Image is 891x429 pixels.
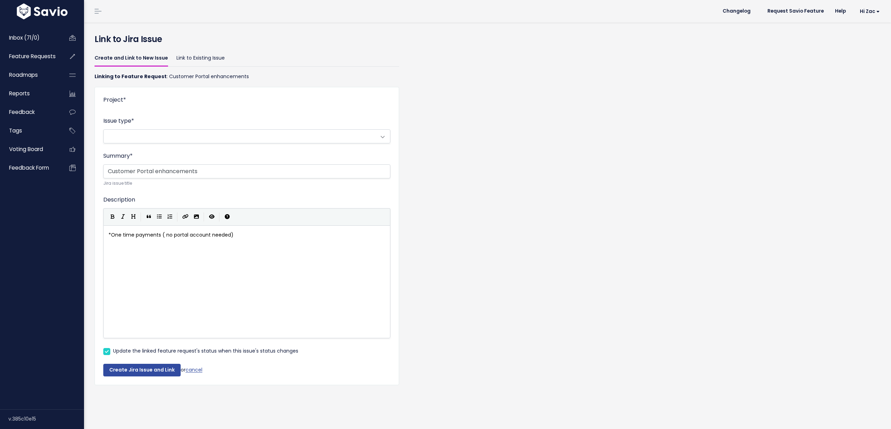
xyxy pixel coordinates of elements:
[9,53,56,60] span: Feature Requests
[95,73,167,80] strong: Linking to Feature Request
[860,9,880,14] span: Hi Zac
[144,212,154,222] button: Quote
[128,212,139,222] button: Heading
[15,4,69,19] img: logo-white.9d6f32f41409.svg
[103,355,390,376] div: or
[2,86,58,102] a: Reports
[2,141,58,157] a: Voting Board
[103,180,390,187] small: Jira issue title
[103,364,181,376] button: Create Jira Issue and Link
[2,160,58,176] a: Feedback form
[103,152,133,160] label: Summary
[186,366,202,373] a: cancel
[8,410,84,428] div: v.385c10e15
[95,72,399,81] p: : Customer Portal enhancements
[2,67,58,83] a: Roadmaps
[177,212,178,221] i: |
[111,231,234,238] span: One time payments ( no portal account needed)
[118,212,128,222] button: Italic
[103,96,126,104] label: Project
[191,212,202,222] button: Import an image
[9,164,49,171] span: Feedback form
[9,71,38,79] span: Roadmaps
[2,30,58,46] a: Inbox (71/0)
[9,34,40,41] span: Inbox (71/0)
[9,90,30,97] span: Reports
[95,33,880,46] h4: Link to Jira Issue
[222,212,232,222] button: Markdown Guide
[723,9,751,14] span: Changelog
[219,212,220,221] i: |
[107,212,118,222] button: Bold
[9,145,43,153] span: Voting Board
[154,212,165,222] button: Generic List
[113,347,298,355] label: Update the linked feature request's status when this issue's status changes
[180,212,191,222] button: Create Link
[851,6,885,17] a: Hi Zac
[207,212,217,222] button: Toggle Preview
[165,212,175,222] button: Numbered List
[95,50,168,67] a: Create and Link to New Issue
[103,196,135,204] label: Description
[829,6,851,16] a: Help
[9,127,22,134] span: Tags
[9,108,35,116] span: Feedback
[176,50,225,67] a: Link to Existing Issue
[103,117,134,125] label: Issue type
[2,123,58,139] a: Tags
[2,48,58,64] a: Feature Requests
[2,104,58,120] a: Feedback
[762,6,829,16] a: Request Savio Feature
